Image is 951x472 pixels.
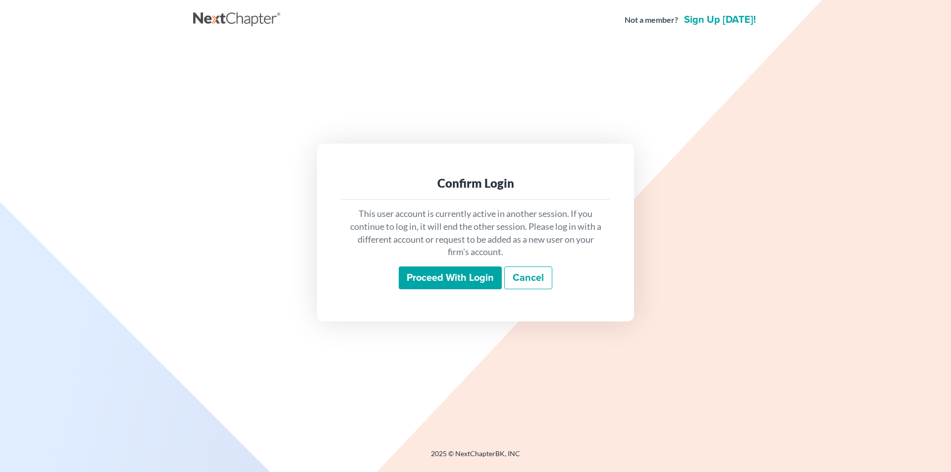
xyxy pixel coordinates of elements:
a: Sign up [DATE]! [682,15,758,25]
input: Proceed with login [399,266,502,289]
div: 2025 © NextChapterBK, INC [193,449,758,467]
p: This user account is currently active in another session. If you continue to log in, it will end ... [349,208,602,259]
a: Cancel [504,266,552,289]
div: Confirm Login [349,175,602,191]
strong: Not a member? [625,14,678,26]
